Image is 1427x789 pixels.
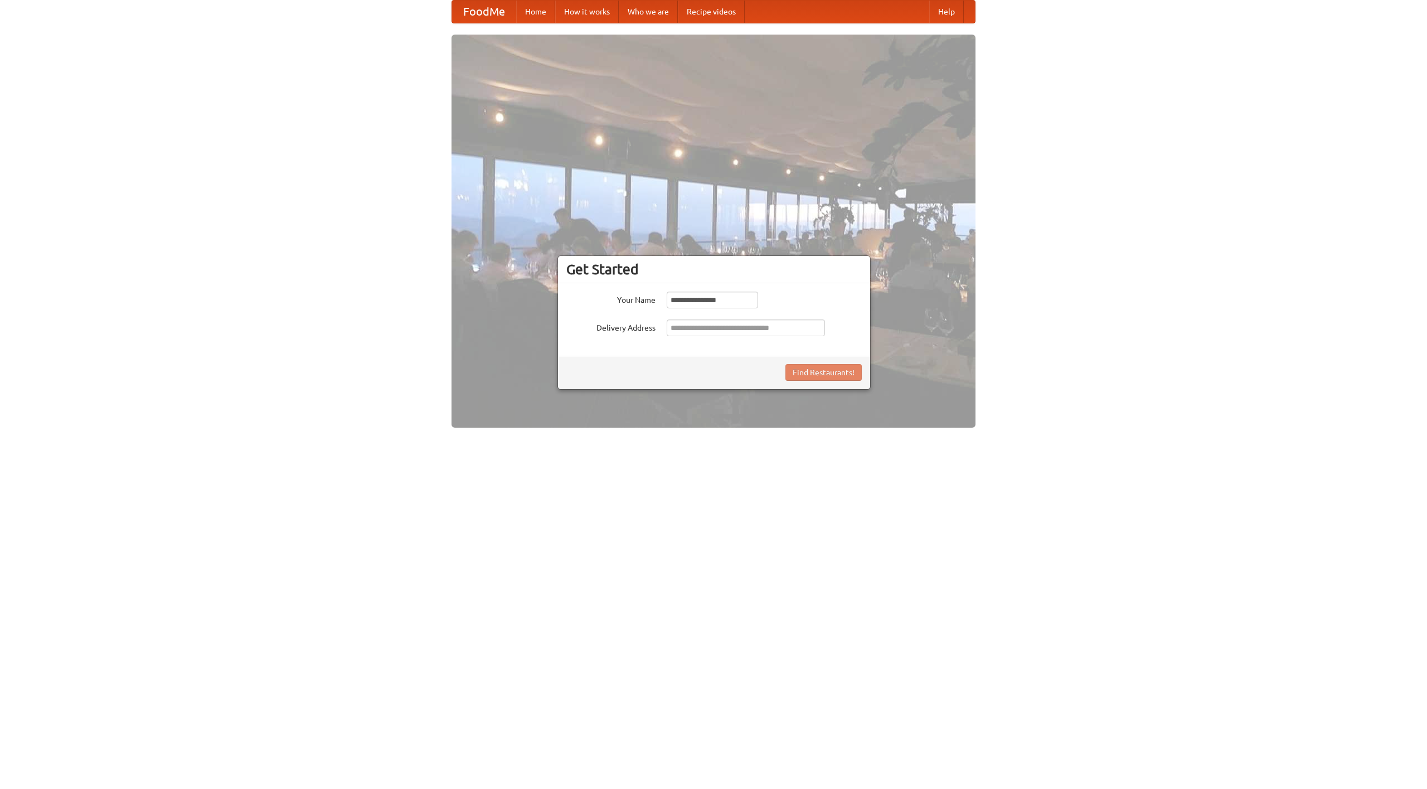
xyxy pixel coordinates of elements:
label: Your Name [566,292,656,306]
a: FoodMe [452,1,516,23]
button: Find Restaurants! [785,364,862,381]
a: Help [929,1,964,23]
a: How it works [555,1,619,23]
a: Recipe videos [678,1,745,23]
label: Delivery Address [566,320,656,333]
a: Who we are [619,1,678,23]
h3: Get Started [566,261,862,278]
a: Home [516,1,555,23]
